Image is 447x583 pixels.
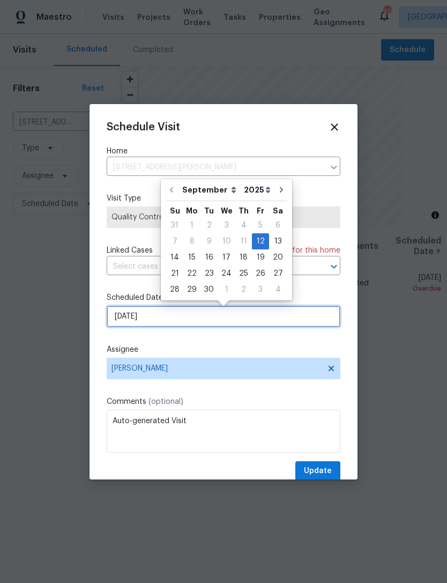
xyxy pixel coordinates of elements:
[166,249,183,265] div: Sun Sep 14 2025
[107,396,340,407] label: Comments
[252,282,269,297] div: 3
[235,233,252,249] div: Thu Sep 11 2025
[200,266,218,281] div: 23
[218,282,235,298] div: Wed Oct 01 2025
[257,207,264,215] abbr: Friday
[235,250,252,265] div: 18
[200,217,218,233] div: Tue Sep 02 2025
[200,249,218,265] div: Tue Sep 16 2025
[269,233,287,249] div: Sat Sep 13 2025
[239,207,249,215] abbr: Thursday
[111,364,322,373] span: [PERSON_NAME]
[183,234,200,249] div: 8
[252,265,269,282] div: Fri Sep 26 2025
[183,282,200,297] div: 29
[235,282,252,298] div: Thu Oct 02 2025
[269,217,287,233] div: Sat Sep 06 2025
[235,265,252,282] div: Thu Sep 25 2025
[166,234,183,249] div: 7
[111,212,336,223] span: Quality Control
[183,233,200,249] div: Mon Sep 08 2025
[107,292,340,303] label: Scheduled Date
[326,259,341,274] button: Open
[166,250,183,265] div: 14
[166,266,183,281] div: 21
[166,218,183,233] div: 31
[107,306,340,327] input: M/D/YYYY
[252,266,269,281] div: 26
[295,461,340,481] button: Update
[107,122,180,132] span: Schedule Visit
[235,282,252,297] div: 2
[200,250,218,265] div: 16
[269,282,287,298] div: Sat Oct 04 2025
[170,207,180,215] abbr: Sunday
[241,182,273,198] select: Year
[183,282,200,298] div: Mon Sep 29 2025
[166,282,183,297] div: 28
[166,282,183,298] div: Sun Sep 28 2025
[183,266,200,281] div: 22
[273,179,289,201] button: Go to next month
[183,249,200,265] div: Mon Sep 15 2025
[269,282,287,297] div: 4
[273,207,283,215] abbr: Saturday
[183,265,200,282] div: Mon Sep 22 2025
[183,218,200,233] div: 1
[166,233,183,249] div: Sun Sep 07 2025
[200,234,218,249] div: 9
[218,249,235,265] div: Wed Sep 17 2025
[218,218,235,233] div: 3
[218,233,235,249] div: Wed Sep 10 2025
[235,218,252,233] div: 4
[163,179,180,201] button: Go to previous month
[235,266,252,281] div: 25
[107,193,340,204] label: Visit Type
[107,259,310,275] input: Select cases
[166,217,183,233] div: Sun Aug 31 2025
[218,234,235,249] div: 10
[252,250,269,265] div: 19
[107,410,340,453] textarea: Auto-generated Visit
[235,217,252,233] div: Thu Sep 04 2025
[269,266,287,281] div: 27
[269,218,287,233] div: 6
[304,464,332,478] span: Update
[269,234,287,249] div: 13
[252,233,269,249] div: Fri Sep 12 2025
[221,207,233,215] abbr: Wednesday
[269,249,287,265] div: Sat Sep 20 2025
[235,249,252,265] div: Thu Sep 18 2025
[329,121,340,133] span: Close
[200,265,218,282] div: Tue Sep 23 2025
[218,266,235,281] div: 24
[269,265,287,282] div: Sat Sep 27 2025
[107,344,340,355] label: Assignee
[107,146,340,157] label: Home
[218,250,235,265] div: 17
[186,207,198,215] abbr: Monday
[107,245,153,256] span: Linked Cases
[180,182,241,198] select: Month
[218,265,235,282] div: Wed Sep 24 2025
[183,217,200,233] div: Mon Sep 01 2025
[204,207,214,215] abbr: Tuesday
[252,249,269,265] div: Fri Sep 19 2025
[183,250,200,265] div: 15
[148,398,183,405] span: (optional)
[107,159,324,176] input: Enter in an address
[235,234,252,249] div: 11
[200,282,218,297] div: 30
[269,250,287,265] div: 20
[200,233,218,249] div: Tue Sep 09 2025
[200,282,218,298] div: Tue Sep 30 2025
[200,218,218,233] div: 2
[218,217,235,233] div: Wed Sep 03 2025
[166,265,183,282] div: Sun Sep 21 2025
[252,217,269,233] div: Fri Sep 05 2025
[252,218,269,233] div: 5
[218,282,235,297] div: 1
[252,282,269,298] div: Fri Oct 03 2025
[252,234,269,249] div: 12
